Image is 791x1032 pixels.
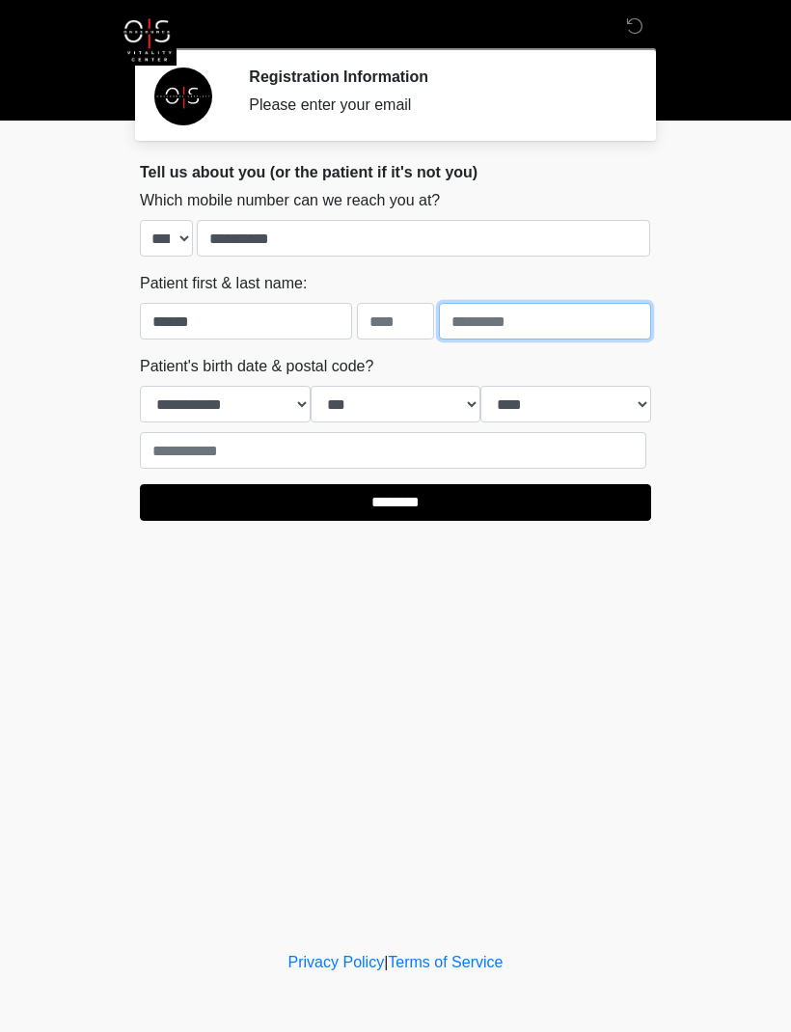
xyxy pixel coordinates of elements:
[140,355,373,378] label: Patient's birth date & postal code?
[140,272,307,295] label: Patient first & last name:
[140,189,440,212] label: Which mobile number can we reach you at?
[154,68,212,125] img: Agent Avatar
[384,954,388,970] a: |
[388,954,503,970] a: Terms of Service
[121,14,177,66] img: OneSource Vitality Logo
[249,94,622,117] div: Please enter your email
[140,163,651,181] h2: Tell us about you (or the patient if it's not you)
[288,954,385,970] a: Privacy Policy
